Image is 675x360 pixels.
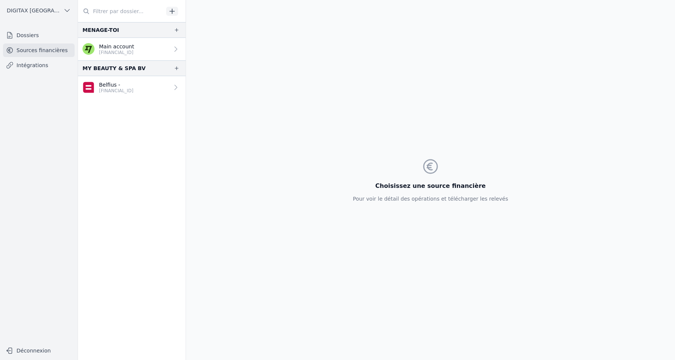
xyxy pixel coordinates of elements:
[82,64,145,73] div: MY BEAUTY & SPA BV
[99,43,134,50] p: Main account
[3,28,75,42] a: Dossiers
[82,25,119,34] div: MENAGE-TOI
[78,76,186,99] a: Belfius - [FINANCIAL_ID]
[353,195,508,202] p: Pour voir le détail des opérations et télécharger les relevés
[99,49,134,55] p: [FINANCIAL_ID]
[3,58,75,72] a: Intégrations
[353,181,508,190] h3: Choisissez une source financière
[82,81,94,93] img: belfius.png
[3,43,75,57] a: Sources financières
[78,4,163,18] input: Filtrer par dossier...
[3,4,75,16] button: DIGITAX [GEOGRAPHIC_DATA] SRL
[99,88,133,94] p: [FINANCIAL_ID]
[78,38,186,60] a: Main account [FINANCIAL_ID]
[99,81,133,88] p: Belfius -
[7,7,60,14] span: DIGITAX [GEOGRAPHIC_DATA] SRL
[3,345,75,357] button: Déconnexion
[82,43,94,55] img: wise.png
